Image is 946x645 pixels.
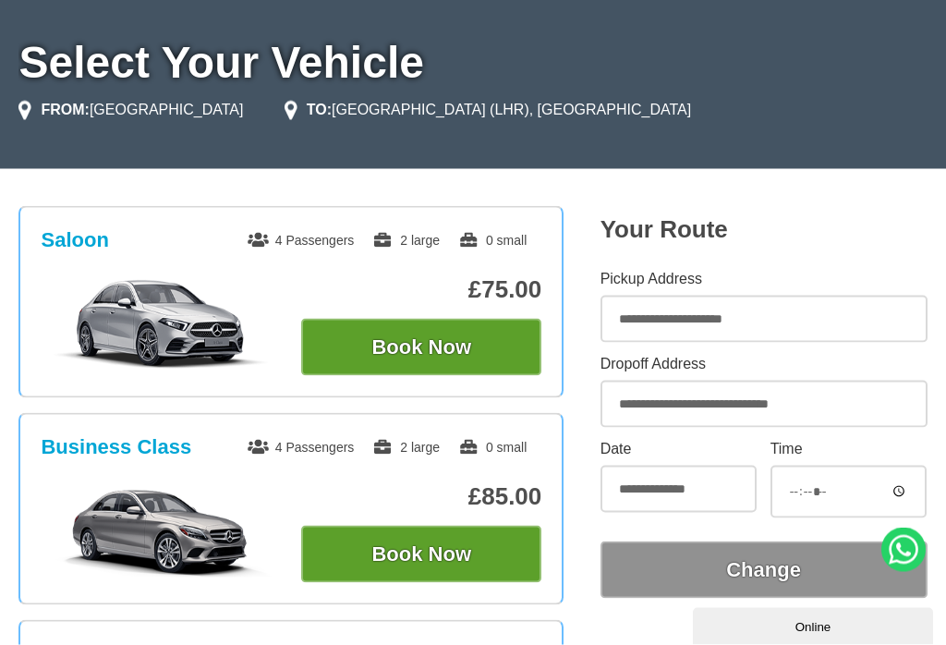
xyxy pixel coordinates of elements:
h1: Select Your Vehicle [18,41,927,85]
iframe: chat widget [693,604,937,645]
button: Book Now [301,526,541,583]
h3: Business Class [41,435,191,459]
img: Business Class [41,485,281,578]
label: Date [600,442,758,456]
button: Change [600,542,928,599]
li: [GEOGRAPHIC_DATA] [18,99,243,121]
strong: FROM: [41,102,89,117]
label: Time [770,442,928,456]
span: 2 large [372,440,440,455]
strong: TO: [307,102,332,117]
img: Saloon [41,278,281,371]
label: Dropoff Address [600,357,928,371]
span: 2 large [372,233,440,248]
span: 4 Passengers [248,233,355,248]
li: [GEOGRAPHIC_DATA] (LHR), [GEOGRAPHIC_DATA] [285,99,691,121]
span: 0 small [458,440,527,455]
p: £85.00 [301,482,541,511]
label: Pickup Address [600,272,928,286]
h2: Your Route [600,215,928,244]
p: £75.00 [301,275,541,304]
span: 0 small [458,233,527,248]
h3: Saloon [41,228,108,252]
span: 4 Passengers [248,440,355,455]
button: Book Now [301,319,541,376]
